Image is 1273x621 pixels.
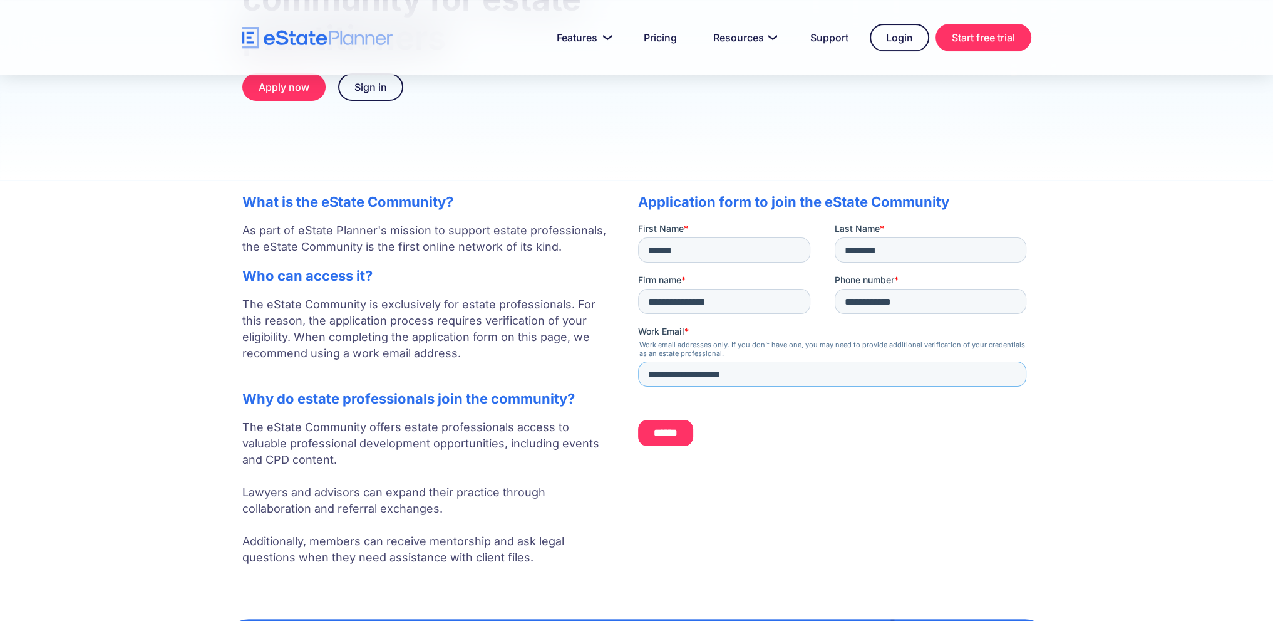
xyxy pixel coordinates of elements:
[242,390,613,407] h2: Why do estate professionals join the community?
[542,25,622,50] a: Features
[638,222,1031,455] iframe: Form 0
[242,296,613,378] p: The eState Community is exclusively for estate professionals. For this reason, the application pr...
[870,24,929,51] a: Login
[638,194,1031,210] h2: Application form to join the eState Community
[242,27,393,49] a: home
[795,25,863,50] a: Support
[242,194,613,210] h2: What is the eState Community?
[242,268,613,284] h2: Who can access it?
[698,25,789,50] a: Resources
[242,73,326,101] a: Apply now
[338,73,403,101] a: Sign in
[242,222,613,255] p: As part of eState Planner's mission to support estate professionals, the eState Community is the ...
[242,419,613,566] p: The eState Community offers estate professionals access to valuable professional development oppo...
[629,25,692,50] a: Pricing
[935,24,1031,51] a: Start free trial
